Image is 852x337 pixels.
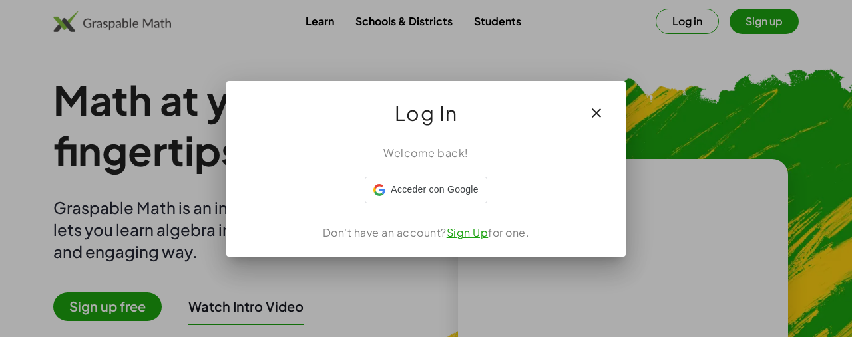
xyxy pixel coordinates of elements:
div: Acceder con Google [365,177,487,203]
span: Log In [395,97,458,129]
a: Sign Up [447,225,489,239]
div: Welcome back! [242,145,610,161]
span: Acceder con Google [391,183,478,197]
div: Don't have an account? for one. [242,225,610,241]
